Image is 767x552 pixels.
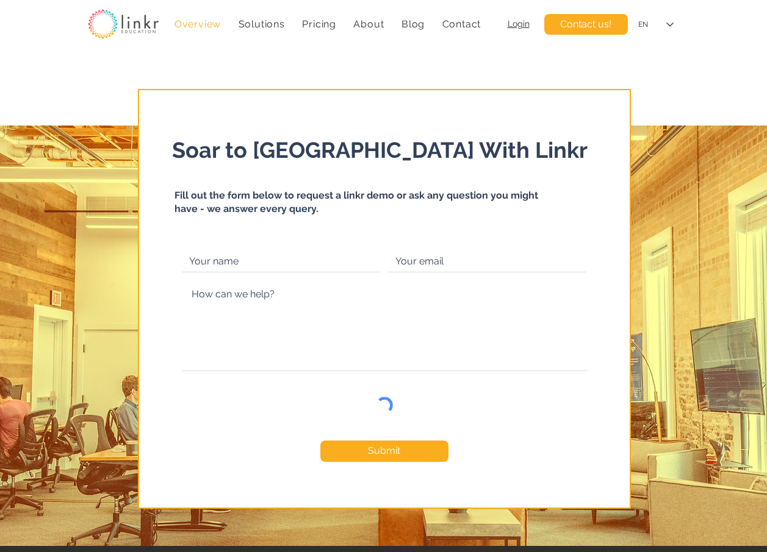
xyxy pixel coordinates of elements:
[182,251,380,272] input: Your name
[232,12,291,36] div: Solutions
[296,12,342,36] a: Pricing
[388,251,586,272] input: Your email
[347,12,391,36] div: About
[638,19,648,30] div: EN
[88,9,159,39] img: linkr_logo_transparentbg.png
[630,11,682,38] div: Language Selector: English
[402,18,425,30] span: Blog
[320,441,448,462] button: Submit
[560,18,611,31] span: Contact us!
[302,18,336,30] span: Pricing
[168,12,488,36] nav: Site
[368,444,400,458] span: Submit
[508,19,530,29] a: Login
[172,137,588,163] span: Soar to [GEOGRAPHIC_DATA] With Linkr
[544,14,628,35] a: Contact us!
[442,18,481,30] span: Contact
[239,18,285,30] span: Solutions
[175,189,538,214] span: Fill out the form below to request a linkr demo or ask any question you might have - we answer ev...
[436,12,487,36] a: Contact
[175,18,221,30] span: Overview
[168,12,228,36] a: Overview
[353,18,384,30] span: About
[395,12,431,36] a: Blog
